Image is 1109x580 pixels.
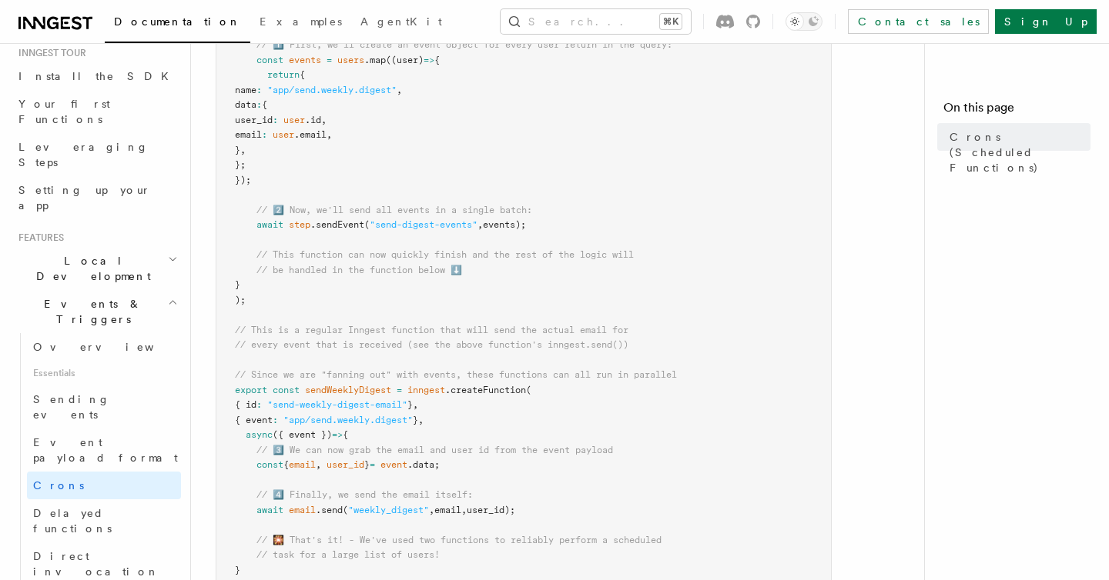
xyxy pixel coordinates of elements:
span: : [273,415,278,425]
span: , [461,505,467,515]
span: }); [235,175,251,185]
span: } [407,399,413,410]
a: Install the SDK [12,62,181,90]
span: "weekly_digest" [348,505,429,515]
span: // task for a large list of users! [256,549,440,560]
span: , [321,115,327,125]
span: name [235,85,256,95]
span: // 🎇 That's it! - We've used two functions to reliably perform a scheduled [256,535,662,545]
span: const [256,459,283,470]
span: , [429,505,434,515]
button: Events & Triggers [12,290,181,333]
a: Overview [27,333,181,361]
span: // 4️⃣ Finally, we send the email itself: [256,489,473,500]
span: return [267,69,300,80]
span: , [327,129,332,140]
span: .email [294,129,327,140]
span: // 3️⃣ We can now grab the email and user id from the event payload [256,445,613,455]
a: Your first Functions [12,90,181,133]
span: } [413,415,418,425]
a: AgentKit [351,5,451,42]
span: , [240,145,246,155]
span: Local Development [12,253,168,284]
span: // 1️⃣ First, we'll create an event object for every user return in the query: [256,39,672,50]
span: : [256,85,262,95]
span: ); [235,295,246,305]
span: Setting up your app [18,184,151,212]
a: Sign Up [995,9,1097,34]
span: , [316,459,321,470]
span: step [289,219,310,230]
span: Inngest tour [12,47,86,59]
span: Overview [33,341,192,353]
span: { id [235,399,256,410]
span: Delayed functions [33,507,112,535]
span: => [332,429,343,440]
span: Features [12,232,64,244]
span: Essentials [27,361,181,385]
span: email [235,129,262,140]
span: , [477,219,483,230]
span: .send [316,505,343,515]
span: async [246,429,273,440]
span: // This is a regular Inngest function that will send the actual email for [235,325,628,335]
span: , [418,415,424,425]
a: Sending events [27,385,181,428]
span: Events & Triggers [12,296,168,327]
span: "send-digest-events" [370,219,477,230]
span: } [364,459,370,470]
span: // 2️⃣ Now, we'll send all events in a single batch: [256,205,532,215]
span: Examples [260,15,342,28]
span: events); [483,219,526,230]
span: "app/send.weekly.digest" [283,415,413,425]
a: Delayed functions [27,499,181,542]
span: = [397,385,402,395]
span: Sending events [33,393,110,421]
span: email [434,505,461,515]
span: } [235,145,240,155]
span: .sendEvent [310,219,364,230]
span: inngest [407,385,445,395]
span: => [424,55,434,65]
button: Local Development [12,247,181,290]
span: Install the SDK [18,70,178,82]
a: Setting up your app [12,176,181,219]
span: user [273,129,294,140]
span: { [300,69,305,80]
a: Examples [250,5,351,42]
span: event [380,459,407,470]
button: Toggle dark mode [786,12,823,31]
span: ( [343,505,348,515]
span: .data; [407,459,440,470]
span: email [289,505,316,515]
span: = [327,55,332,65]
span: export [235,385,267,395]
span: ((user) [386,55,424,65]
span: // be handled in the function below ⬇️ [256,265,462,275]
span: AgentKit [360,15,442,28]
span: Documentation [114,15,241,28]
span: user_id [235,115,273,125]
span: ( [364,219,370,230]
span: Leveraging Steps [18,141,149,168]
span: , [397,85,402,95]
span: email [289,459,316,470]
span: : [262,129,267,140]
kbd: ⌘K [660,14,682,29]
a: Event payload format [27,428,181,472]
span: sendWeeklyDigest [305,385,391,395]
span: Crons [33,479,84,492]
a: Contact sales [848,9,989,34]
span: } [235,565,240,575]
span: Direct invocation [33,550,159,578]
span: .id [305,115,321,125]
span: ( [526,385,531,395]
span: Crons (Scheduled Functions) [950,129,1091,175]
span: { event [235,415,273,425]
a: Leveraging Steps [12,133,181,176]
span: { [262,99,267,110]
span: .createFunction [445,385,526,395]
span: } [235,279,240,290]
span: user [283,115,305,125]
span: // every event that is received (see the above function's inngest.send()) [235,339,628,350]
